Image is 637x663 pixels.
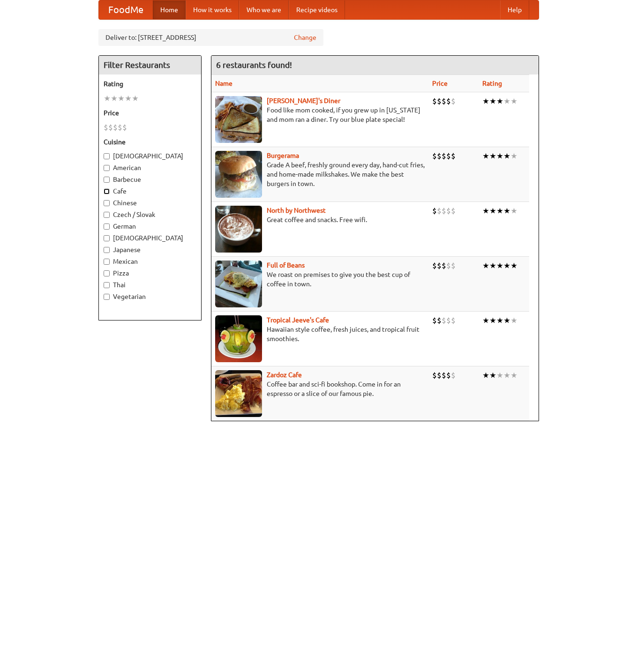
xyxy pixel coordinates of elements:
[432,206,437,216] li: $
[442,96,446,106] li: $
[432,96,437,106] li: $
[267,152,299,159] a: Burgerama
[496,206,503,216] li: ★
[482,206,489,216] li: ★
[215,80,232,87] a: Name
[267,97,340,104] a: [PERSON_NAME]'s Diner
[216,60,292,69] ng-pluralize: 6 restaurants found!
[451,96,456,106] li: $
[104,257,196,266] label: Mexican
[118,122,122,133] li: $
[510,315,517,326] li: ★
[186,0,239,19] a: How it works
[215,206,262,253] img: north.jpg
[451,370,456,380] li: $
[437,206,442,216] li: $
[442,370,446,380] li: $
[267,261,305,269] a: Full of Beans
[104,212,110,218] input: Czech / Slovak
[446,206,451,216] li: $
[104,200,110,206] input: Chinese
[437,261,442,271] li: $
[446,315,451,326] li: $
[104,222,196,231] label: German
[104,137,196,147] h5: Cuisine
[442,315,446,326] li: $
[104,188,110,194] input: Cafe
[104,268,196,278] label: Pizza
[432,261,437,271] li: $
[104,245,196,254] label: Japanese
[132,93,139,104] li: ★
[510,206,517,216] li: ★
[437,96,442,106] li: $
[104,247,110,253] input: Japanese
[503,261,510,271] li: ★
[153,0,186,19] a: Home
[104,151,196,161] label: [DEMOGRAPHIC_DATA]
[437,315,442,326] li: $
[104,175,196,184] label: Barbecue
[122,122,127,133] li: $
[267,371,302,379] a: Zardoz Cafe
[496,370,503,380] li: ★
[442,151,446,161] li: $
[99,0,153,19] a: FoodMe
[215,315,262,362] img: jeeves.jpg
[104,165,110,171] input: American
[482,151,489,161] li: ★
[215,105,425,124] p: Food like mom cooked, if you grew up in [US_STATE] and mom ran a diner. Try our blue plate special!
[510,370,517,380] li: ★
[482,370,489,380] li: ★
[489,96,496,106] li: ★
[113,122,118,133] li: $
[215,261,262,307] img: beans.jpg
[432,151,437,161] li: $
[510,261,517,271] li: ★
[442,261,446,271] li: $
[104,93,111,104] li: ★
[104,177,110,183] input: Barbecue
[500,0,529,19] a: Help
[503,315,510,326] li: ★
[104,210,196,219] label: Czech / Slovak
[496,261,503,271] li: ★
[104,235,110,241] input: [DEMOGRAPHIC_DATA]
[503,370,510,380] li: ★
[432,315,437,326] li: $
[437,151,442,161] li: $
[503,206,510,216] li: ★
[446,151,451,161] li: $
[104,282,110,288] input: Thai
[104,186,196,196] label: Cafe
[482,261,489,271] li: ★
[104,280,196,290] label: Thai
[482,315,489,326] li: ★
[451,261,456,271] li: $
[451,206,456,216] li: $
[432,80,448,87] a: Price
[489,261,496,271] li: ★
[108,122,113,133] li: $
[489,206,496,216] li: ★
[446,96,451,106] li: $
[489,151,496,161] li: ★
[482,96,489,106] li: ★
[510,151,517,161] li: ★
[489,370,496,380] li: ★
[104,153,110,159] input: [DEMOGRAPHIC_DATA]
[267,207,326,214] a: North by Northwest
[104,198,196,208] label: Chinese
[99,56,201,74] h4: Filter Restaurants
[451,315,456,326] li: $
[215,151,262,198] img: burgerama.jpg
[446,370,451,380] li: $
[503,96,510,106] li: ★
[267,316,329,324] a: Tropical Jeeve's Cafe
[489,315,496,326] li: ★
[104,233,196,243] label: [DEMOGRAPHIC_DATA]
